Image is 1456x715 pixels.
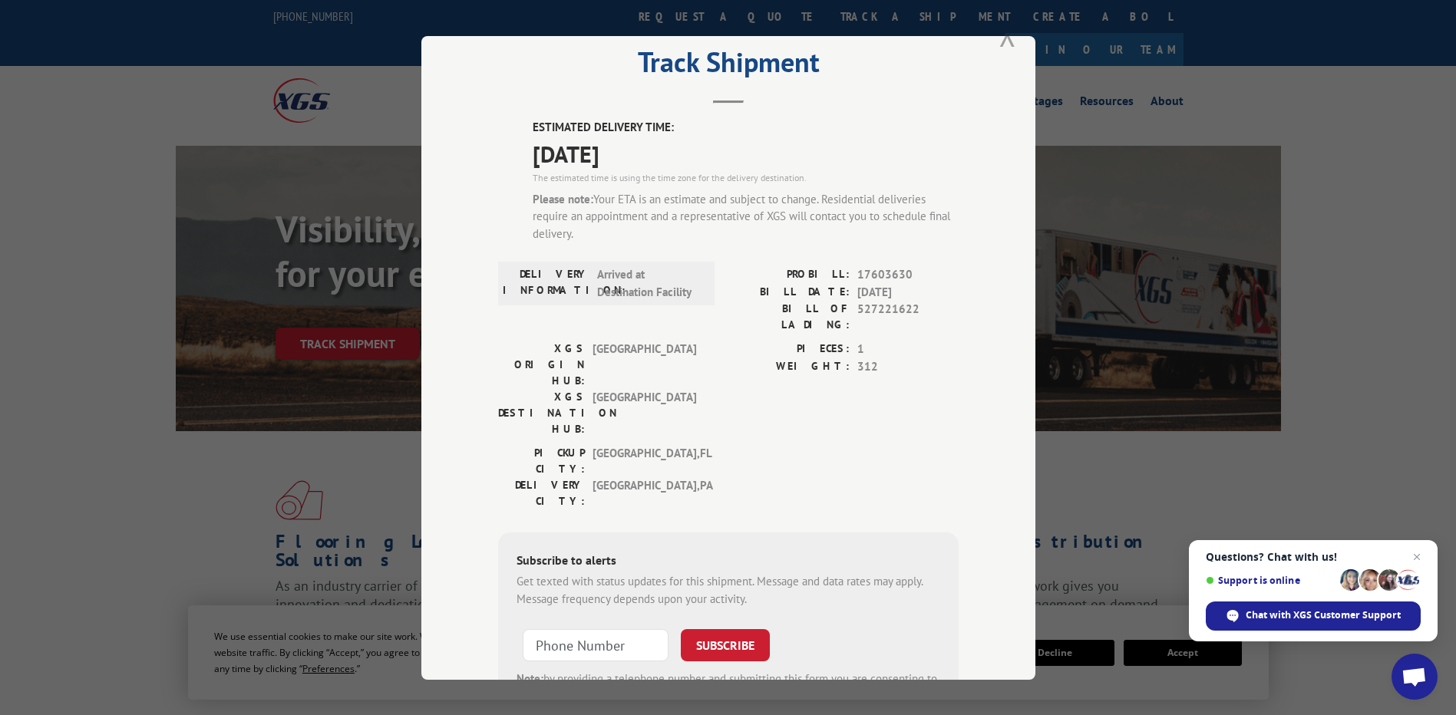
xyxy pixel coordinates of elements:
[1246,608,1401,622] span: Chat with XGS Customer Support
[728,283,850,301] label: BILL DATE:
[857,301,959,333] span: 527221622
[533,190,959,242] div: Your ETA is an estimate and subject to change. Residential deliveries require an appointment and ...
[593,389,696,437] span: [GEOGRAPHIC_DATA]
[533,191,593,206] strong: Please note:
[593,445,696,477] span: [GEOGRAPHIC_DATA] , FL
[593,477,696,509] span: [GEOGRAPHIC_DATA] , PA
[857,266,959,284] span: 17603630
[728,357,850,375] label: WEIGHT:
[498,389,585,437] label: XGS DESTINATION HUB:
[533,119,959,137] label: ESTIMATED DELIVERY TIME:
[1206,575,1335,586] span: Support is online
[517,671,543,686] strong: Note:
[498,445,585,477] label: PICKUP CITY:
[498,341,585,389] label: XGS ORIGIN HUB:
[597,266,701,301] span: Arrived at Destination Facility
[681,629,770,661] button: SUBSCRIBE
[533,136,959,170] span: [DATE]
[728,301,850,333] label: BILL OF LADING:
[728,266,850,284] label: PROBILL:
[593,341,696,389] span: [GEOGRAPHIC_DATA]
[498,477,585,509] label: DELIVERY CITY:
[728,341,850,358] label: PIECES:
[517,573,940,608] div: Get texted with status updates for this shipment. Message and data rates may apply. Message frequ...
[857,283,959,301] span: [DATE]
[1392,654,1438,700] div: Open chat
[503,266,589,301] label: DELIVERY INFORMATION:
[517,551,940,573] div: Subscribe to alerts
[857,341,959,358] span: 1
[533,170,959,184] div: The estimated time is using the time zone for the delivery destination.
[523,629,669,661] input: Phone Number
[999,15,1016,55] button: Close modal
[857,357,959,375] span: 312
[1206,601,1421,631] div: Chat with XGS Customer Support
[1408,548,1426,566] span: Close chat
[1206,551,1421,563] span: Questions? Chat with us!
[498,51,959,81] h2: Track Shipment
